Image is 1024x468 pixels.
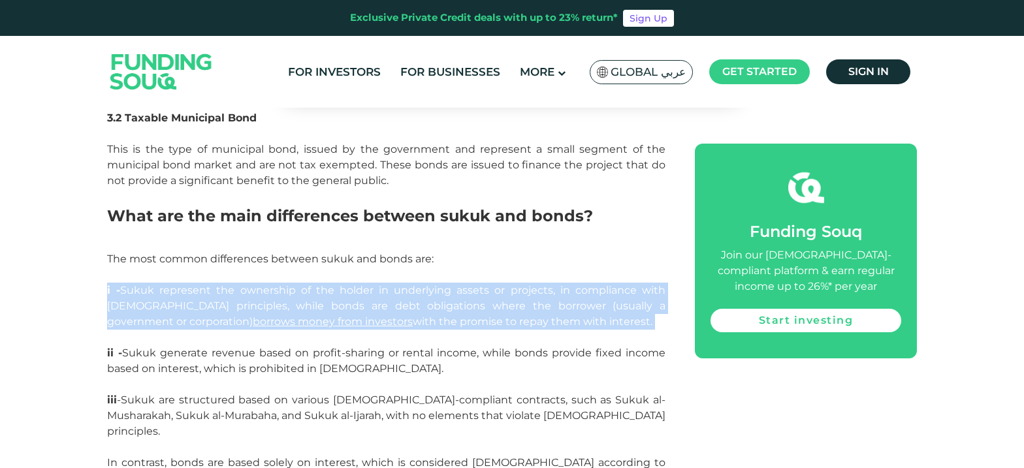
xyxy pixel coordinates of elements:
[253,315,413,328] a: borrows money from investors
[350,10,618,25] div: Exclusive Private Credit deals with up to 23% return*
[750,222,862,241] span: Funding Souq
[97,39,225,104] img: Logo
[285,61,384,83] a: For Investors
[788,170,824,206] img: fsicon
[107,253,434,265] span: The most common differences between sukuk and bonds are:
[107,206,593,225] span: What are the main differences between sukuk and bonds?
[107,143,665,187] span: This is the type of municipal bond, issued by the government and represent a small segment of the...
[107,347,665,375] span: Sukuk generate revenue based on profit-sharing or rental income, while bonds provide fixed income...
[107,112,257,124] span: 3.2 Taxable Municipal Bond
[611,65,686,80] span: Global عربي
[107,284,120,296] strong: i -
[597,67,609,78] img: SA Flag
[826,59,910,84] a: Sign in
[623,10,674,27] a: Sign Up
[107,394,117,406] strong: iii
[397,61,504,83] a: For Businesses
[107,284,665,328] span: Sukuk represent the ownership of the holder in underlying assets or projects, in compliance with ...
[722,65,797,78] span: Get started
[107,347,122,359] strong: ii -
[711,247,901,294] div: Join our [DEMOGRAPHIC_DATA]-compliant platform & earn regular income up to 26%* per year
[520,65,554,78] span: More
[848,65,889,78] span: Sign in
[711,309,901,332] a: Start investing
